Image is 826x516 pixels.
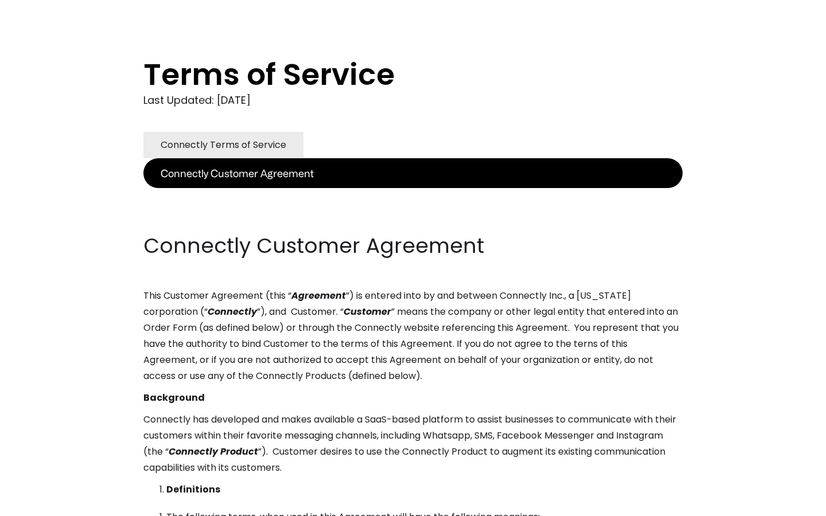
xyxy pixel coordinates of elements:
[161,137,286,153] div: Connectly Terms of Service
[143,210,683,226] p: ‍
[143,232,683,260] h2: Connectly Customer Agreement
[208,305,257,318] em: Connectly
[161,165,314,181] div: Connectly Customer Agreement
[23,496,69,512] ul: Language list
[11,495,69,512] aside: Language selected: English
[143,391,205,404] strong: Background
[143,92,683,109] div: Last Updated: [DATE]
[143,412,683,476] p: Connectly has developed and makes available a SaaS-based platform to assist businesses to communi...
[143,188,683,204] p: ‍
[143,288,683,384] p: This Customer Agreement (this “ ”) is entered into by and between Connectly Inc., a [US_STATE] co...
[169,445,258,458] em: Connectly Product
[344,305,391,318] em: Customer
[291,289,346,302] em: Agreement
[143,57,637,92] h1: Terms of Service
[166,483,220,496] strong: Definitions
